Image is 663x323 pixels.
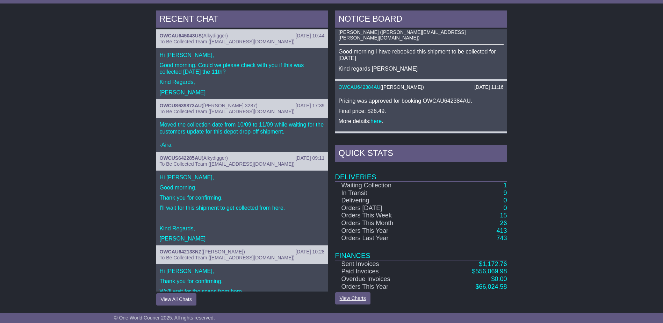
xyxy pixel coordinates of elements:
[472,268,507,275] a: $556,069.98
[160,109,295,114] span: To Be Collected Team ([EMAIL_ADDRESS][DOMAIN_NAME])
[203,103,256,108] span: [PERSON_NAME] 3287
[160,268,325,274] p: Hi [PERSON_NAME],
[160,79,325,85] p: Kind Regards,
[339,84,504,90] div: ( )
[339,29,466,41] span: [PERSON_NAME] ([PERSON_NAME][EMAIL_ADDRESS][PERSON_NAME][DOMAIN_NAME])
[335,260,436,268] td: Sent Invoices
[156,10,328,29] div: RECENT CHAT
[335,197,436,204] td: Delivering
[495,275,507,282] span: 0.00
[335,10,507,29] div: NOTICE BOARD
[496,227,507,234] a: 413
[160,39,295,44] span: To Be Collected Team ([EMAIL_ADDRESS][DOMAIN_NAME])
[335,268,436,275] td: Paid Invoices
[335,275,436,283] td: Overdue Invoices
[160,278,325,285] p: Thank you for confirming.
[160,255,295,260] span: To Be Collected Team ([EMAIL_ADDRESS][DOMAIN_NAME])
[335,283,436,291] td: Orders This Year
[160,249,325,255] div: ( )
[335,164,507,181] td: Deliveries
[335,145,507,164] div: Quick Stats
[335,189,436,197] td: In Transit
[160,288,325,295] p: We'll wait for the scans from here.
[160,33,202,38] a: OWCAU645043US
[339,48,504,62] p: Good morning I have rebooked this shipment to be collected for [DATE]
[160,121,325,148] p: Moved the collection date from 10/09 to 11/09 while waiting for the customers update for this dep...
[335,227,436,235] td: Orders This Year
[335,220,436,227] td: Orders This Month
[503,189,507,196] a: 9
[160,225,325,232] p: Kind Regards,
[160,249,202,254] a: OWCAU642138NZ
[496,235,507,242] a: 743
[370,118,382,124] a: here
[339,65,504,72] p: Kind regards [PERSON_NAME]
[475,283,507,290] a: $66,024.58
[339,108,504,114] p: Final price: $26.49.
[503,197,507,204] a: 0
[295,249,324,255] div: [DATE] 10:28
[160,62,325,75] p: Good morning. Could we please check with you if this was collected [DATE] the 11th?
[335,204,436,212] td: Orders [DATE]
[295,155,324,161] div: [DATE] 09:11
[500,220,507,227] a: 26
[339,84,381,90] a: OWCAU642384AU
[479,260,507,267] a: $1,172.76
[160,33,325,39] div: ( )
[203,155,226,161] span: Alkydigger
[474,84,503,90] div: [DATE] 11:16
[382,84,422,90] span: [PERSON_NAME]
[203,33,226,38] span: Alkydigger
[335,242,507,260] td: Finances
[479,283,507,290] span: 66,024.58
[160,155,202,161] a: OWCUS642285AU
[114,315,215,321] span: © One World Courier 2025. All rights reserved.
[491,275,507,282] a: $0.00
[339,118,504,124] p: More details: .
[160,194,325,201] p: Thank you for confirming.
[203,249,243,254] span: [PERSON_NAME]
[335,181,436,189] td: Waiting Collection
[160,52,325,58] p: Hi [PERSON_NAME],
[160,204,325,211] p: I'll wait for this shipment to get collected from here.
[339,98,504,104] p: Pricing was approved for booking OWCAU642384AU.
[160,103,202,108] a: OWCUS639873AU
[156,293,196,306] button: View All Chats
[503,204,507,211] a: 0
[160,174,325,181] p: Hi [PERSON_NAME],
[335,235,436,242] td: Orders Last Year
[500,212,507,219] a: 15
[160,103,325,109] div: ( )
[335,212,436,220] td: Orders This Week
[475,268,507,275] span: 556,069.98
[160,184,325,191] p: Good morning.
[160,155,325,161] div: ( )
[295,103,324,109] div: [DATE] 17:39
[160,235,325,242] p: [PERSON_NAME]
[482,260,507,267] span: 1,172.76
[335,292,370,304] a: View Charts
[160,89,325,96] p: [PERSON_NAME]
[503,182,507,189] a: 1
[160,161,295,167] span: To Be Collected Team ([EMAIL_ADDRESS][DOMAIN_NAME])
[295,33,324,39] div: [DATE] 10:44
